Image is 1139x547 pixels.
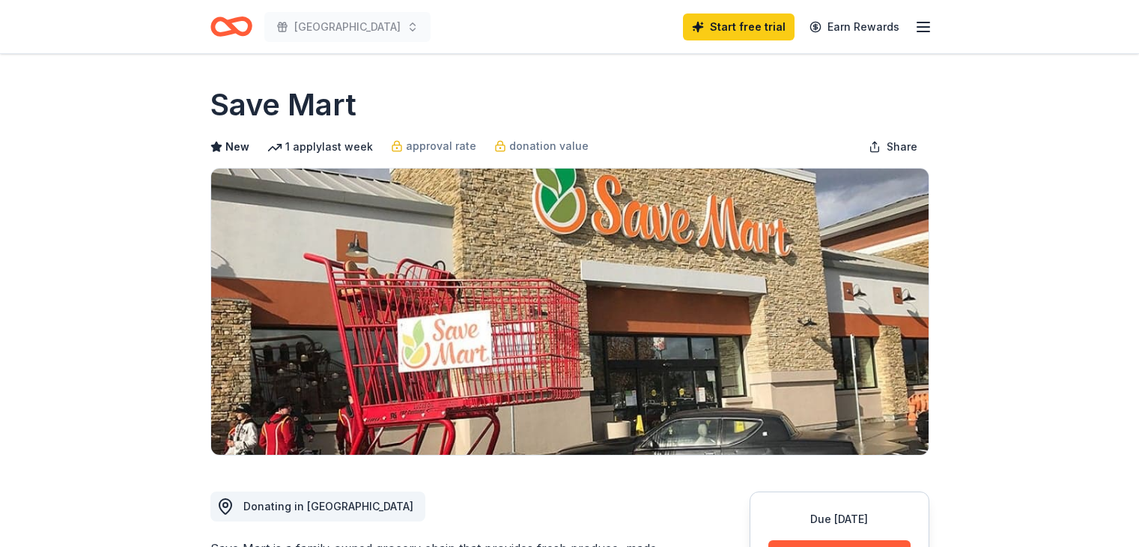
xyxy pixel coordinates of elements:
[211,169,929,455] img: Image for Save Mart
[406,137,476,155] span: approval rate
[801,13,908,40] a: Earn Rewards
[264,12,431,42] button: [GEOGRAPHIC_DATA]
[294,18,401,36] span: [GEOGRAPHIC_DATA]
[391,137,476,155] a: approval rate
[267,138,373,156] div: 1 apply last week
[768,510,911,528] div: Due [DATE]
[210,84,356,126] h1: Save Mart
[210,9,252,44] a: Home
[887,138,917,156] span: Share
[225,138,249,156] span: New
[243,500,413,513] span: Donating in [GEOGRAPHIC_DATA]
[494,137,589,155] a: donation value
[683,13,795,40] a: Start free trial
[857,132,929,162] button: Share
[509,137,589,155] span: donation value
